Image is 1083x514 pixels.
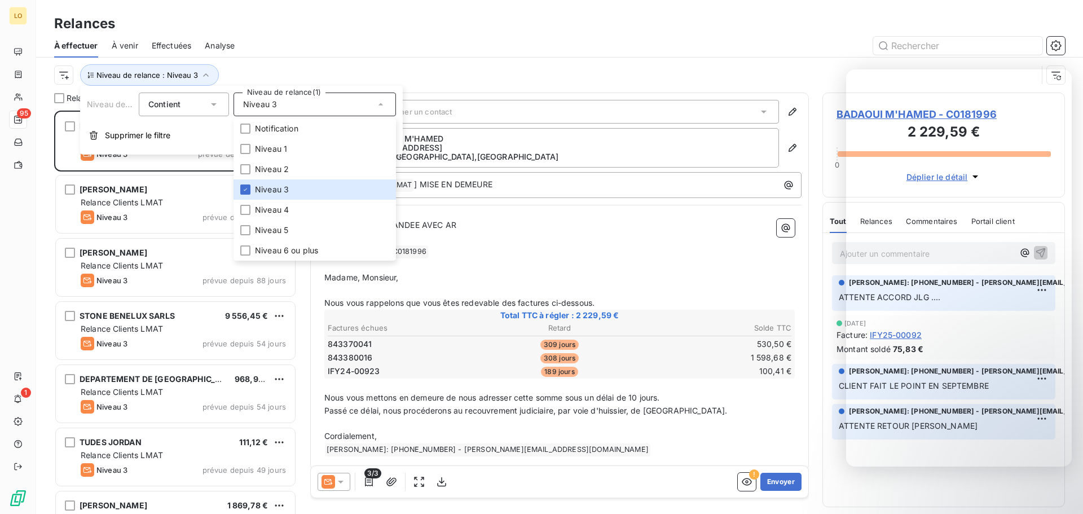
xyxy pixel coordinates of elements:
[81,197,163,207] span: Relance Clients LMAT
[202,213,286,222] span: prévue depuis 93 jours
[152,40,192,51] span: Effectuées
[540,340,579,350] span: 309 jours
[67,93,100,104] span: Relances
[255,164,289,175] span: Niveau 2
[54,14,115,34] h3: Relances
[839,381,989,390] span: CLIENT FAIT LE POINT EN SEPTEMBRE
[81,324,163,333] span: Relance Clients LMAT
[96,213,127,222] span: Niveau 3
[9,7,27,25] div: LO
[638,365,792,377] td: 100,41 €
[327,322,481,334] th: Factures échues
[760,473,802,491] button: Envoyer
[255,225,288,236] span: Niveau 5
[1045,476,1072,503] iframe: Intercom live chat
[80,374,239,384] span: DEPARTEMENT DE [GEOGRAPHIC_DATA]
[80,123,403,148] button: Supprimer le filtre
[846,69,1072,467] iframe: Intercom live chat
[391,245,428,258] span: C0181996
[837,122,1051,144] h3: 2 229,59 €
[96,339,127,348] span: Niveau 3
[844,320,866,327] span: [DATE]
[326,310,793,321] span: Total TTC à régler : 2 229,59 €
[255,143,287,155] span: Niveau 1
[80,184,147,194] span: [PERSON_NAME]
[148,99,180,109] span: Contient
[482,322,636,334] th: Retard
[873,37,1042,55] input: Rechercher
[87,99,156,109] span: Niveau de relance
[324,393,660,402] span: Nous vous mettons en demeure de nous adresser cette somme sous un délai de 10 jours.
[225,311,268,320] span: 9 556,45 €
[364,468,381,478] span: 3/3
[541,367,578,377] span: 189 jours
[414,179,492,189] span: ] MISE EN DEMEURE
[835,160,839,169] span: 0
[830,217,847,226] span: Tout
[255,245,318,256] span: Niveau 6 ou plus
[324,431,377,441] span: Cordialement,
[638,338,792,350] td: 530,50 €
[255,184,289,195] span: Niveau 3
[839,292,940,302] span: ATTENTE ACCORD JLG ....
[105,130,170,141] span: Supprimer le filtre
[839,421,978,430] span: ATTENTE RETOUR [PERSON_NAME]
[540,353,579,363] span: 308 jours
[324,298,595,307] span: Nous vous rappelons que vous êtes redevable des factures ci-dessous.
[81,450,163,460] span: Relance Clients LMAT
[202,402,286,411] span: prévue depuis 54 jours
[243,99,277,110] span: Niveau 3
[235,374,271,384] span: 968,99 €
[638,352,792,364] td: 1 598,68 €
[80,121,157,131] span: BADAOUI M'HAMED
[837,329,868,341] span: Facture :
[239,437,268,447] span: 111,12 €
[227,500,268,510] span: 1 869,78 €
[112,40,138,51] span: À venir
[80,311,175,320] span: STONE BENELUX SARLS
[367,134,769,143] p: BADAOUI M'HAMED
[255,123,298,134] span: Notification
[367,152,769,161] p: 57070 [GEOGRAPHIC_DATA] , [GEOGRAPHIC_DATA]
[96,465,127,475] span: Niveau 3
[367,107,452,116] span: Sélectionner un contact
[202,465,286,475] span: prévue depuis 49 jours
[17,108,31,118] span: 95
[324,273,399,282] span: Madame, Monsieur,
[9,489,27,507] img: Logo LeanPay
[54,111,297,514] div: grid
[21,388,31,398] span: 1
[96,71,198,80] span: Niveau de relance : Niveau 3
[96,402,127,411] span: Niveau 3
[328,339,372,350] span: 843370041
[80,437,142,447] span: TUDES JORDAN
[324,406,727,415] span: Passé ce délai, nous procéderons au recouvrement judiciaire, par voie d'huissier, de [GEOGRAPHIC_...
[202,276,286,285] span: prévue depuis 88 jours
[96,276,127,285] span: Niveau 3
[325,443,650,456] span: [PERSON_NAME]: [PHONE_NUMBER] - [PERSON_NAME][EMAIL_ADDRESS][DOMAIN_NAME]
[638,322,792,334] th: Solde TTC
[328,352,372,363] span: 843380016
[54,40,98,51] span: À effectuer
[205,40,235,51] span: Analyse
[80,64,219,86] button: Niveau de relance : Niveau 3
[81,387,163,397] span: Relance Clients LMAT
[202,339,286,348] span: prévue depuis 54 jours
[837,107,1051,122] span: BADAOUI M'HAMED - C0181996
[328,366,380,377] span: IFY24-00923
[80,248,147,257] span: [PERSON_NAME]
[367,143,769,152] p: [STREET_ADDRESS]
[837,343,891,355] span: Montant soldé
[81,261,163,270] span: Relance Clients LMAT
[80,500,147,510] span: [PERSON_NAME]
[255,204,289,216] span: Niveau 4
